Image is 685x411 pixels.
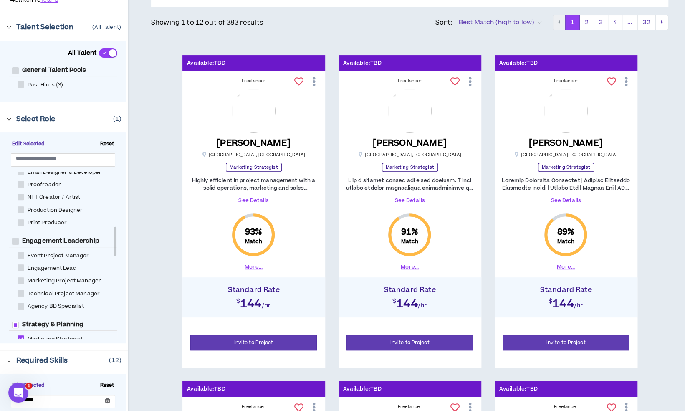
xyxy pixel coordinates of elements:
span: Edit Selected [9,140,48,148]
p: Available: TBD [343,385,382,393]
span: 89 % [557,226,574,238]
div: Freelancer [345,403,475,410]
h2: $144 [343,294,477,309]
p: L ip d sitamet consec adi e sed doeiusm. T inci utlabo etdolor magnaaliqua enimadminimve qui nost... [345,177,475,192]
button: 3 [594,15,608,30]
button: Invite to Project [190,335,317,350]
span: Reset [97,382,118,389]
img: pA17YHAY26doQ3jzGpJkdFv95kW5oim9S3T5IHj3.png [544,89,588,133]
span: 1 [25,383,32,389]
nav: pagination [553,15,668,30]
small: Match [401,238,419,245]
p: Available: TBD [499,385,538,393]
h2: $144 [499,294,633,309]
h4: Standard Rate [187,286,321,294]
span: Print Producer [24,219,71,227]
p: Talent Selection [16,22,73,32]
p: Marketing Strategist [226,163,282,172]
span: close-circle [105,398,110,405]
span: right [7,358,11,363]
p: Marketing Strategist [538,163,594,172]
button: 2 [579,15,594,30]
p: Available: TBD [187,385,226,393]
p: [GEOGRAPHIC_DATA] , [GEOGRAPHIC_DATA] [358,152,462,158]
span: NFT Creator / Artist [24,193,84,201]
span: 91 % [401,226,418,238]
p: ( 1 ) [113,114,121,124]
div: Freelancer [345,78,475,84]
span: Engagement Lead [24,264,80,272]
div: Freelancer [189,403,318,410]
button: Invite to Project [503,335,629,350]
h5: [PERSON_NAME] [373,138,447,148]
button: More... [401,263,419,271]
span: Agency BD Specialist [24,302,88,310]
button: 1 [565,15,580,30]
span: Production Designer [24,206,86,214]
h2: $144 [187,294,321,309]
h5: [PERSON_NAME] [217,138,291,148]
p: Marketing Strategist [382,163,438,172]
p: Available: TBD [499,59,538,67]
button: More... [245,263,263,271]
a: See Details [345,197,475,204]
h4: Standard Rate [499,286,633,294]
small: Match [557,238,575,245]
span: close-circle [105,398,110,403]
span: Email Designer & Developer [24,168,105,176]
p: [GEOGRAPHIC_DATA] , [GEOGRAPHIC_DATA] [202,152,306,158]
span: right [7,117,11,122]
span: General Talent Pools [19,66,90,74]
span: /hr [418,301,427,310]
button: 4 [608,15,622,30]
span: /hr [574,301,584,310]
p: Sort: [435,18,452,28]
span: Engagement Leadership [19,237,103,245]
p: All Talent [68,49,96,57]
span: Technical Project Manager [24,290,104,298]
img: wVMZMXmil5FdHIvI12hxVOMwaho3oh2LzhTyNsIP.png [388,89,432,133]
span: Event Project Manager [24,252,93,260]
p: Available: TBD [187,59,226,67]
p: Required Skills [16,355,68,365]
p: [GEOGRAPHIC_DATA] , [GEOGRAPHIC_DATA] [514,152,618,158]
span: /hr [262,301,271,310]
a: See Details [189,197,318,204]
button: ... [622,15,638,30]
button: More... [557,263,575,271]
div: Freelancer [501,403,631,410]
div: Freelancer [501,78,631,84]
span: right [7,25,11,30]
small: Match [245,238,263,245]
p: Select Role [16,114,56,124]
span: Marketing Project Manager [24,277,105,285]
img: 723ABOZ7yevVOti5mFcA0Ynlqz6gF1FlAfYG0wDN.png [232,89,276,133]
h4: Standard Rate [343,286,477,294]
p: Showing 1 to 12 out of 383 results [151,18,263,28]
span: Best Match (high to low) [459,16,541,29]
p: Highly efficient in project management with a solid operations, marketing and sales background in... [189,177,318,192]
span: Reset [97,140,118,148]
p: ( 12 ) [109,356,121,365]
div: Freelancer [189,78,318,84]
span: Proofreader [24,181,65,189]
a: See Details [501,197,631,204]
button: Invite to Project [346,335,473,350]
span: 93 % [245,226,262,238]
span: Strategy & Planning [19,320,87,329]
iframe: Intercom live chat [8,383,28,403]
p: ( All Talent ) [92,24,121,30]
span: Past Hires (3) [24,81,67,89]
p: Loremip Dolorsita Consectet | Adipisc Elitseddo Eiusmodte Incidi | Utlabo Etd | Magnaa Eni | ADM ... [501,177,631,192]
h5: [PERSON_NAME] [529,138,603,148]
span: Edit Selected [9,382,48,389]
button: 32 [637,15,656,30]
p: Available: TBD [343,59,382,67]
